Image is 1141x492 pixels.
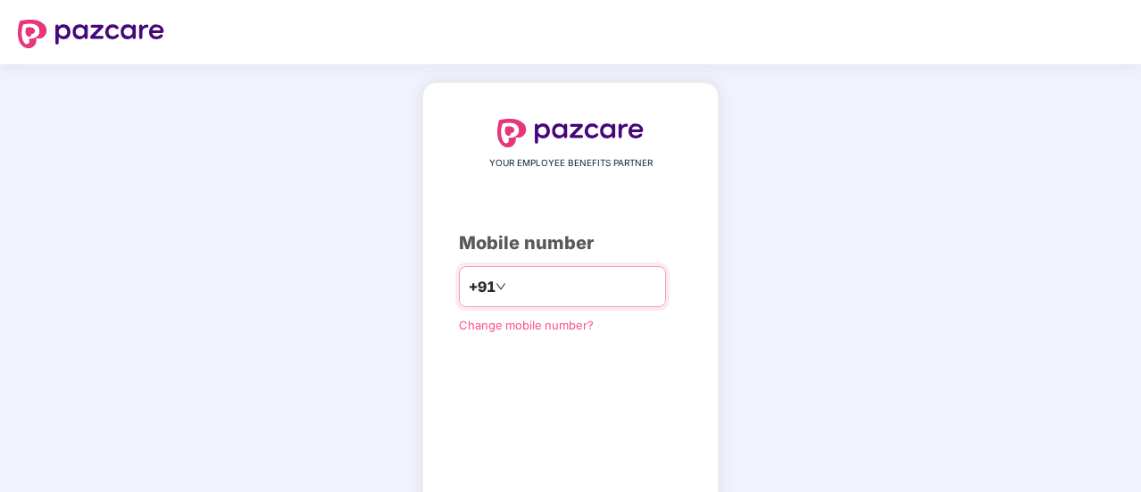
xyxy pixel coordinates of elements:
img: logo [18,20,164,48]
span: down [496,281,506,292]
span: +91 [469,276,496,298]
a: Change mobile number? [459,318,594,332]
div: Mobile number [459,229,682,257]
span: YOUR EMPLOYEE BENEFITS PARTNER [489,156,653,171]
img: logo [497,119,644,147]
